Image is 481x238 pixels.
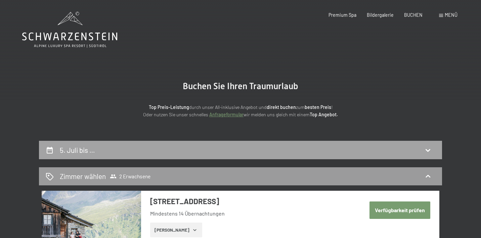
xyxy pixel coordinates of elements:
h2: Zimmer wählen [60,171,106,181]
li: Mindestens 14 Übernachtungen [150,210,350,217]
a: Premium Spa [329,12,356,18]
p: durch unser All-inklusive Angebot und zum ! Oder nutzen Sie unser schnelles wir melden uns gleich... [93,104,388,119]
button: Verfügbarkeit prüfen [369,201,430,219]
button: [PERSON_NAME] [150,223,202,237]
strong: Top Angebot. [310,112,338,117]
span: Buchen Sie Ihren Traumurlaub [183,81,298,91]
strong: direkt buchen [267,104,296,110]
span: Menü [445,12,457,18]
a: BUCHEN [404,12,423,18]
strong: besten Preis [305,104,331,110]
strong: Top Preis-Leistung [149,104,189,110]
a: Bildergalerie [367,12,394,18]
a: Anfrageformular [209,112,244,117]
h3: [STREET_ADDRESS] [150,196,350,206]
span: 2 Erwachsene [110,173,150,180]
h2: 5. Juli bis … [60,146,95,154]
